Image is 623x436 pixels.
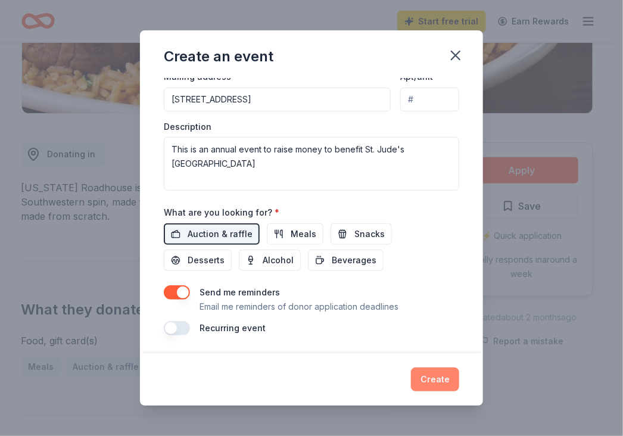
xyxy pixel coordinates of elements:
[411,368,459,391] button: Create
[164,47,273,66] div: Create an event
[239,250,301,271] button: Alcohol
[200,287,280,297] label: Send me reminders
[164,121,211,133] label: Description
[331,223,392,245] button: Snacks
[164,88,391,111] input: Enter a US address
[267,223,323,245] button: Meals
[164,137,459,191] textarea: This is an annual event to raise money to benefit St. Jude's [GEOGRAPHIC_DATA]
[164,250,232,271] button: Desserts
[188,253,225,267] span: Desserts
[164,207,279,219] label: What are you looking for?
[200,323,266,333] label: Recurring event
[400,88,459,111] input: #
[263,253,294,267] span: Alcohol
[354,227,385,241] span: Snacks
[291,227,316,241] span: Meals
[308,250,384,271] button: Beverages
[164,223,260,245] button: Auction & raffle
[200,300,398,314] p: Email me reminders of donor application deadlines
[188,227,253,241] span: Auction & raffle
[332,253,376,267] span: Beverages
